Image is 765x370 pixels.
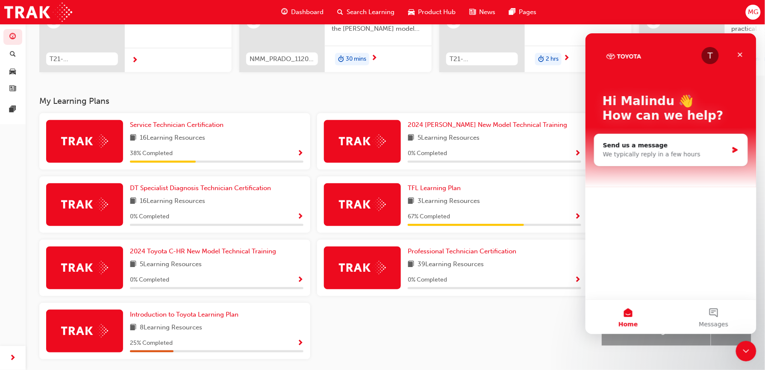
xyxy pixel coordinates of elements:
[480,7,496,17] span: News
[338,54,344,65] span: duration-icon
[736,341,756,361] iframe: Intercom live chat
[339,135,386,148] img: Trak
[10,68,16,76] span: car-icon
[339,198,386,211] img: Trak
[130,183,274,193] a: DT Specialist Diagnosis Technician Certification
[418,7,456,17] span: Product Hub
[503,3,544,21] a: pages-iconPages
[140,196,205,207] span: 16 Learning Resources
[130,323,136,333] span: book-icon
[575,211,581,222] button: Show Progress
[10,353,16,364] span: next-icon
[130,338,173,348] span: 25 % Completed
[519,7,537,17] span: Pages
[408,149,447,159] span: 0 % Completed
[509,7,516,18] span: pages-icon
[297,150,303,158] span: Show Progress
[408,196,414,207] span: book-icon
[409,7,415,18] span: car-icon
[130,259,136,270] span: book-icon
[402,3,463,21] a: car-iconProduct Hub
[61,198,108,211] img: Trak
[408,212,450,222] span: 67 % Completed
[575,275,581,285] button: Show Progress
[408,275,447,285] span: 0 % Completed
[50,54,115,64] span: T21-STSO_PRE_READ
[575,148,581,159] button: Show Progress
[338,7,344,18] span: search-icon
[130,247,276,255] span: 2024 Toyota C-HR New Model Technical Training
[130,133,136,144] span: book-icon
[130,275,169,285] span: 0 % Completed
[10,33,16,41] span: guage-icon
[371,55,377,62] span: next-icon
[297,275,303,285] button: Show Progress
[575,213,581,221] span: Show Progress
[408,184,461,192] span: TFL Learning Plan
[450,54,515,64] span: T21-FOD_HVIS_PREREQ
[130,196,136,207] span: book-icon
[10,51,16,59] span: search-icon
[297,213,303,221] span: Show Progress
[297,338,303,349] button: Show Progress
[347,7,395,17] span: Search Learning
[339,261,386,274] img: Trak
[130,121,224,129] span: Service Technician Certification
[418,196,480,207] span: 3 Learning Resources
[140,133,205,144] span: 16 Learning Resources
[408,259,414,270] span: book-icon
[297,148,303,159] button: Show Progress
[538,54,544,65] span: duration-icon
[130,311,238,318] span: Introduction to Toyota Learning Plan
[463,3,503,21] a: news-iconNews
[297,340,303,347] span: Show Progress
[746,5,761,20] button: MG
[61,324,108,338] img: Trak
[130,184,271,192] span: DT Specialist Diagnosis Technician Certification
[61,135,108,148] img: Trak
[297,276,303,284] span: Show Progress
[4,3,72,22] img: Trak
[748,7,758,17] span: MG
[408,247,516,255] span: Professional Technician Certification
[563,55,570,62] span: next-icon
[130,247,280,256] a: 2024 Toyota C-HR New Model Technical Training
[418,259,484,270] span: 39 Learning Resources
[10,85,16,93] span: news-icon
[140,259,202,270] span: 5 Learning Resources
[140,323,202,333] span: 8 Learning Resources
[331,3,402,21] a: search-iconSearch Learning
[61,261,108,274] img: Trak
[470,7,476,18] span: news-icon
[130,212,169,222] span: 0 % Completed
[10,106,16,114] span: pages-icon
[291,7,324,17] span: Dashboard
[250,54,315,64] span: NMM_PRADO_112024_MODULE_1
[408,120,571,130] a: 2024 [PERSON_NAME] New Model Technical Training
[408,133,414,144] span: book-icon
[418,133,480,144] span: 5 Learning Resources
[130,120,227,130] a: Service Technician Certification
[546,54,559,64] span: 2 hrs
[130,149,173,159] span: 38 % Completed
[39,96,588,106] h3: My Learning Plans
[282,7,288,18] span: guage-icon
[275,3,331,21] a: guage-iconDashboard
[575,276,581,284] span: Show Progress
[408,247,520,256] a: Professional Technician Certification
[408,183,464,193] a: TFL Learning Plan
[297,211,303,222] button: Show Progress
[408,121,567,129] span: 2024 [PERSON_NAME] New Model Technical Training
